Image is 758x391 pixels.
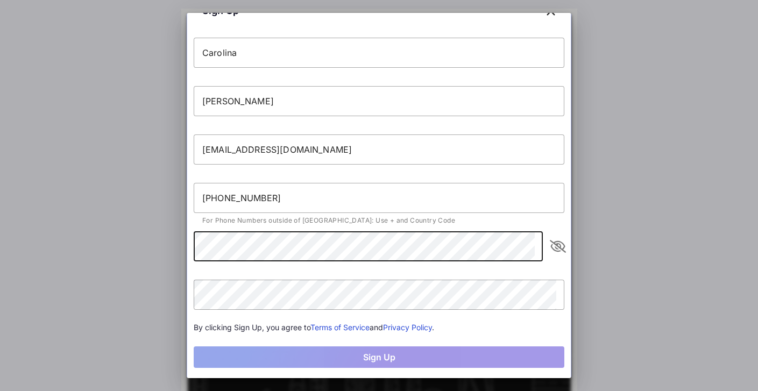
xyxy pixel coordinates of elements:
a: Privacy Policy [383,323,432,332]
input: First Name [194,38,564,68]
input: Last Name [194,86,564,116]
button: Sign Up [194,346,564,368]
input: Email [194,134,564,165]
a: Terms of Service [310,323,370,332]
div: By clicking Sign Up, you agree to and . [194,322,564,333]
input: Phone Number [194,183,564,213]
i: appended action [551,240,564,253]
span: For Phone Numbers outside of [GEOGRAPHIC_DATA]: Use + and Country Code [202,216,455,224]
